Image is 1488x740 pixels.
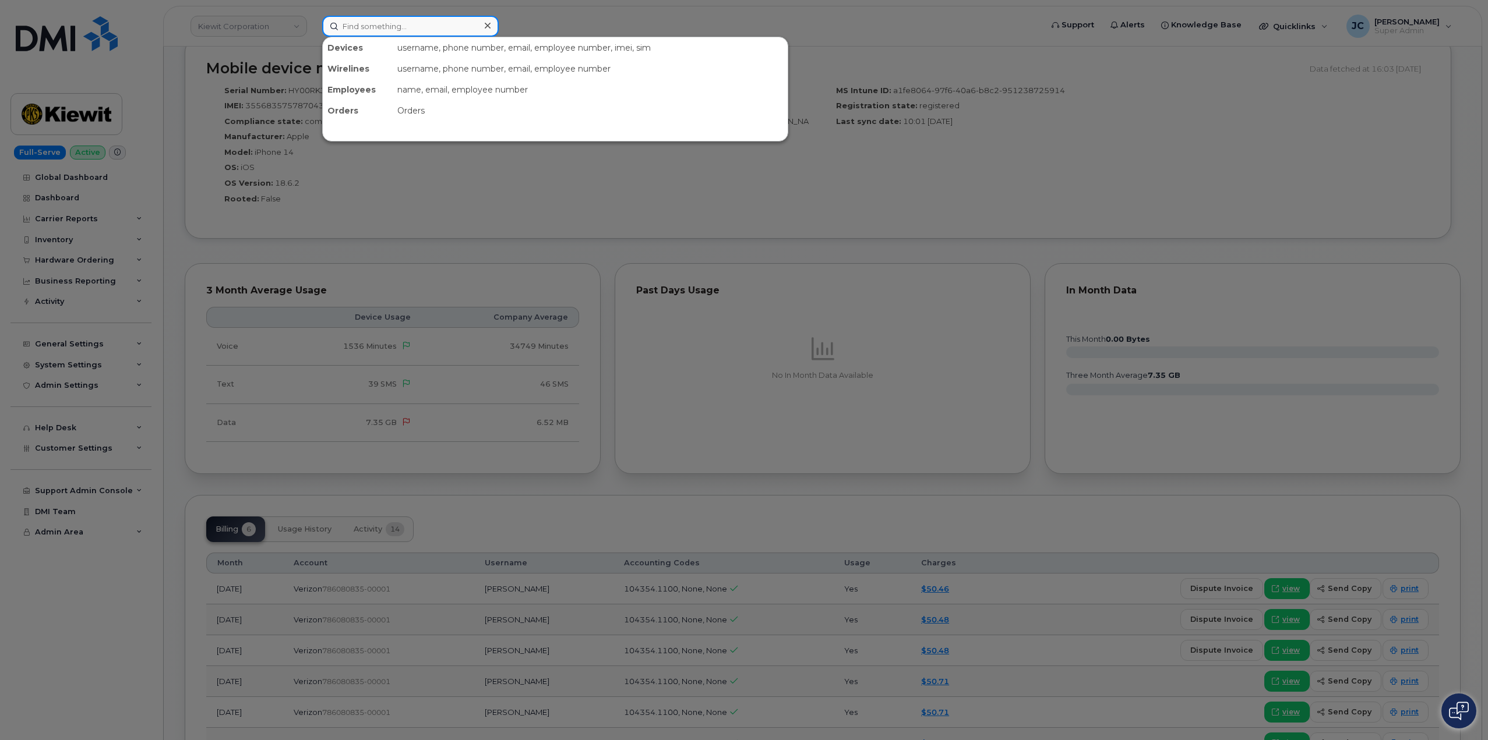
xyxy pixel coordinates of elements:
[393,79,788,100] div: name, email, employee number
[322,16,499,37] input: Find something...
[323,100,393,121] div: Orders
[323,79,393,100] div: Employees
[393,37,788,58] div: username, phone number, email, employee number, imei, sim
[323,37,393,58] div: Devices
[323,58,393,79] div: Wirelines
[393,58,788,79] div: username, phone number, email, employee number
[393,100,788,121] div: Orders
[1449,702,1469,720] img: Open chat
